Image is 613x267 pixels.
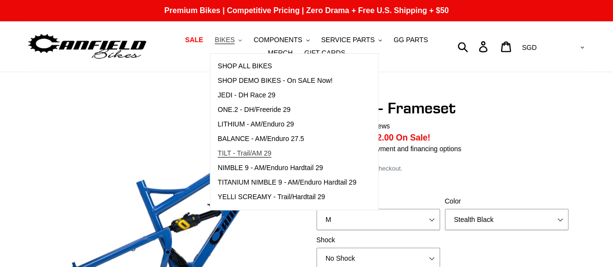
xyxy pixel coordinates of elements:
[396,131,430,144] span: On Sale!
[218,106,290,114] span: ONE.2 - DH/Freeride 29
[215,36,235,44] span: BIKES
[210,190,363,204] a: YELLI SCREAMY - Trail/Hardtail 29
[314,145,461,153] a: Learn more about payment and financing options
[180,33,208,47] a: SALE
[218,193,325,201] span: YELLI SCREAMY - Trail/Hardtail 29
[263,47,298,60] a: MERCH
[314,164,571,173] div: calculated at checkout.
[210,132,363,146] a: BALANCE - AM/Enduro 27.5
[445,196,568,206] label: Color
[218,164,323,172] span: NIMBLE 9 - AM/Enduro Hardtail 29
[218,77,332,85] span: SHOP DEMO BIKES - On SALE Now!
[393,36,428,44] span: GG PARTS
[210,175,363,190] a: TITANIUM NIMBLE 9 - AM/Enduro Hardtail 29
[210,146,363,161] a: TILT - Trail/AM 29
[210,33,247,47] button: BIKES
[210,161,363,175] a: NIMBLE 9 - AM/Enduro Hardtail 29
[210,117,363,132] a: LITHIUM - AM/Enduro 29
[27,31,148,62] img: Canfield Bikes
[210,88,363,103] a: JEDI - DH Race 29
[268,49,293,57] span: MERCH
[210,74,363,88] a: SHOP DEMO BIKES - On SALE Now!
[218,91,275,99] span: JEDI - DH Race 29
[218,149,271,157] span: TILT - Trail/AM 29
[253,36,302,44] span: COMPONENTS
[218,178,356,187] span: TITANIUM NIMBLE 9 - AM/Enduro Hardtail 29
[321,36,375,44] span: SERVICE PARTS
[218,120,294,128] span: LITHIUM - AM/Enduro 29
[299,47,350,60] a: GIFT CARDS
[316,33,387,47] button: SERVICE PARTS
[218,135,304,143] span: BALANCE - AM/Enduro 27.5
[249,33,314,47] button: COMPONENTS
[210,59,363,74] a: SHOP ALL BIKES
[316,235,440,245] label: Shock
[314,99,571,117] h1: LITHIUM - Frameset
[389,33,433,47] a: GG PARTS
[304,49,346,57] span: GIFT CARDS
[185,36,203,44] span: SALE
[210,103,363,117] a: ONE.2 - DH/Freeride 29
[218,62,272,70] span: SHOP ALL BIKES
